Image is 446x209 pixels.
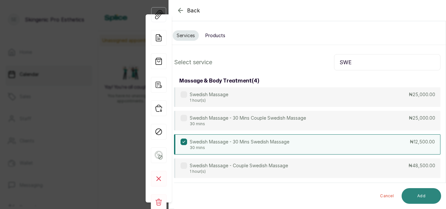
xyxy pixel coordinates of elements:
p: 30 mins [190,121,306,127]
button: Cancel [375,188,399,204]
p: Swedish Massage [190,91,228,98]
button: Back [177,7,200,14]
p: Swedish Massage - 30 Mins Couple Swedish Massage [190,115,306,121]
button: Services [173,30,199,41]
p: 1 hour(s) [190,169,288,174]
p: ₦12,500.00 [410,139,435,145]
p: 1 hour(s) [190,98,228,103]
span: Back [187,7,200,14]
p: 30 mins [190,145,289,150]
p: ₦25,000.00 [409,91,435,98]
p: ₦48,500.00 [408,162,435,169]
p: Swedish Massage - Couple Swedish Massage [190,162,288,169]
p: ₦25,000.00 [409,115,435,121]
button: Products [201,30,229,41]
button: Add [402,188,441,204]
p: Select service [174,58,212,67]
input: Search. [334,54,440,70]
h3: massage & body treatment ( 4 ) [179,77,259,85]
p: Swedish Massage - 30 Mins Swedish Massage [190,139,289,145]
